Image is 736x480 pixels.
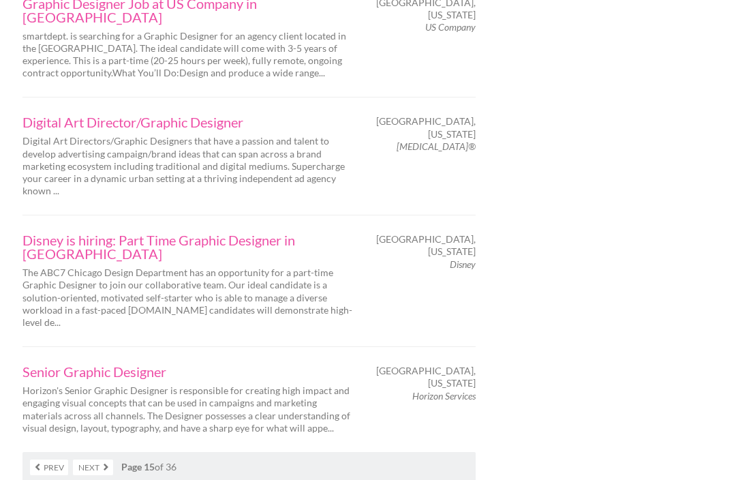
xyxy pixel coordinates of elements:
span: [GEOGRAPHIC_DATA], [US_STATE] [376,115,476,140]
a: Prev [30,460,68,475]
em: Disney [450,258,476,270]
p: The ABC7 Chicago Design Department has an opportunity for a part-time Graphic Designer to join ou... [22,267,356,329]
a: Disney is hiring: Part Time Graphic Designer in [GEOGRAPHIC_DATA] [22,233,356,260]
span: [GEOGRAPHIC_DATA], [US_STATE] [376,365,476,389]
span: [GEOGRAPHIC_DATA], [US_STATE] [376,233,476,258]
p: Horizon's Senior Graphic Designer is responsible for creating high impact and engaging visual con... [22,385,356,434]
p: Digital Art Directors/Graphic Designers that have a passion and talent to develop advertising cam... [22,135,356,197]
em: [MEDICAL_DATA]® [397,140,476,152]
a: Senior Graphic Designer [22,365,356,378]
a: Digital Art Director/Graphic Designer [22,115,356,129]
em: US Company [425,21,476,33]
a: Next [73,460,113,475]
em: Horizon Services [412,390,476,402]
strong: Page 15 [121,461,155,472]
p: smartdept. is searching for a Graphic Designer for an agency client located in the [GEOGRAPHIC_DA... [22,30,356,80]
